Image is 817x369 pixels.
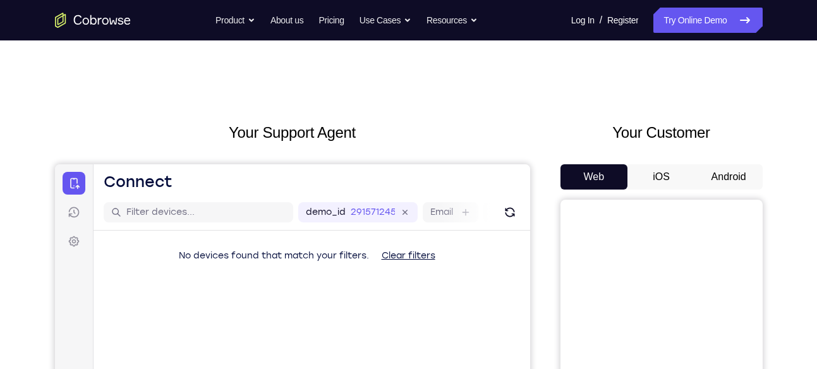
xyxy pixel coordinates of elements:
span: / [600,13,602,28]
button: Clear filters [317,79,390,104]
a: Connect [8,8,30,30]
a: Pricing [318,8,344,33]
button: Product [215,8,255,33]
a: Settings [8,66,30,88]
button: iOS [627,164,695,190]
button: Refresh [445,38,465,58]
a: About us [270,8,303,33]
label: Email [375,42,398,54]
h2: Your Customer [560,121,763,144]
input: Filter devices... [71,42,231,54]
a: Log In [571,8,595,33]
button: Resources [427,8,478,33]
label: demo_id [251,42,291,54]
button: Android [695,164,763,190]
span: No devices found that match your filters. [124,86,314,97]
button: Use Cases [360,8,411,33]
h1: Connect [49,8,118,28]
h2: Your Support Agent [55,121,530,144]
button: Web [560,164,628,190]
a: Register [607,8,638,33]
a: Sessions [8,37,30,59]
a: Try Online Demo [653,8,762,33]
a: Go to the home page [55,13,131,28]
